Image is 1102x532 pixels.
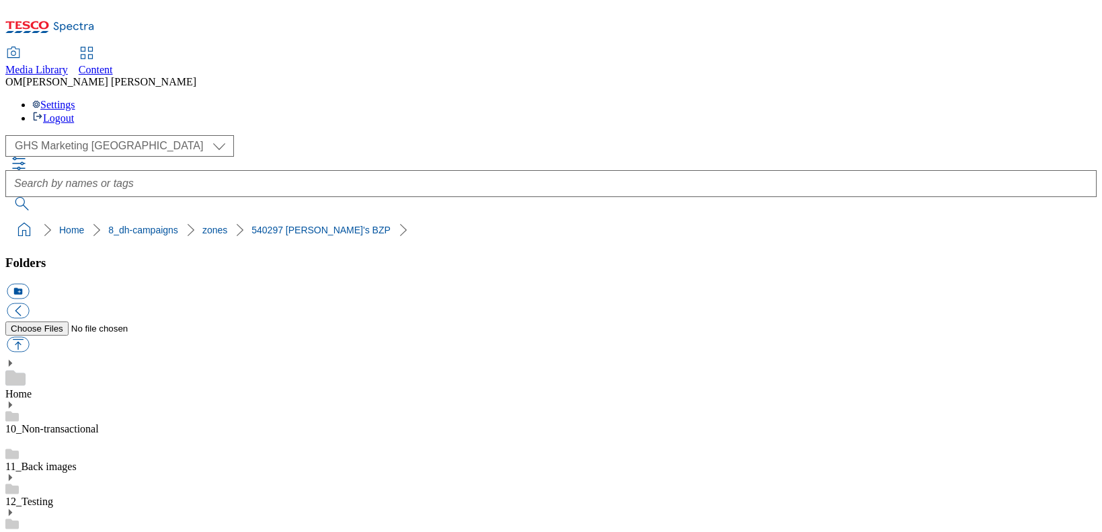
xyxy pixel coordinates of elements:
[79,64,113,75] span: Content
[5,461,77,472] a: 11_Back images
[5,217,1097,243] nav: breadcrumb
[5,76,23,87] span: OM
[79,48,113,76] a: Content
[5,496,53,507] a: 12_Testing
[5,48,68,76] a: Media Library
[32,112,74,124] a: Logout
[5,64,68,75] span: Media Library
[59,225,84,235] a: Home
[108,225,178,235] a: 8_dh-campaigns
[5,256,1097,270] h3: Folders
[5,170,1097,197] input: Search by names or tags
[5,423,99,434] a: 10_Non-transactional
[32,99,75,110] a: Settings
[251,225,391,235] a: 540297 [PERSON_NAME]'s BZP
[5,388,32,400] a: Home
[23,76,196,87] span: [PERSON_NAME] [PERSON_NAME]
[202,225,227,235] a: zones
[13,219,35,241] a: home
